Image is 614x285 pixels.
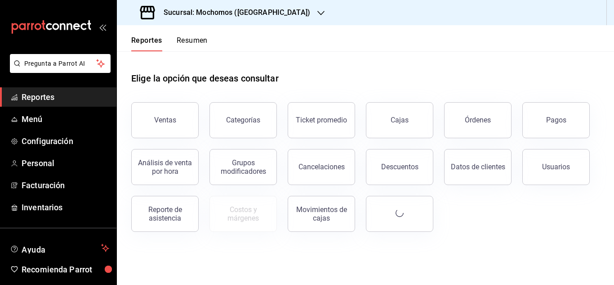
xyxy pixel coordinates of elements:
div: Categorías [226,116,260,124]
span: Pregunta a Parrot AI [24,59,97,68]
div: Usuarios [542,163,570,171]
button: Pagos [522,102,590,138]
div: Reporte de asistencia [137,205,193,222]
div: Cancelaciones [298,163,345,171]
div: Datos de clientes [451,163,505,171]
button: Datos de clientes [444,149,512,185]
div: Descuentos [381,163,418,171]
div: Movimientos de cajas [294,205,349,222]
button: Categorías [209,102,277,138]
span: Facturación [22,179,109,191]
a: Pregunta a Parrot AI [6,65,111,75]
button: Movimientos de cajas [288,196,355,232]
div: Grupos modificadores [215,158,271,176]
div: Costos y márgenes [215,205,271,222]
div: Análisis de venta por hora [137,158,193,176]
button: Descuentos [366,149,433,185]
div: Pagos [546,116,566,124]
button: Órdenes [444,102,512,138]
button: open_drawer_menu [99,23,106,31]
button: Contrata inventarios para ver este reporte [209,196,277,232]
span: Recomienda Parrot [22,263,109,276]
button: Cancelaciones [288,149,355,185]
span: Ayuda [22,243,98,253]
div: navigation tabs [131,36,208,51]
button: Ticket promedio [288,102,355,138]
span: Configuración [22,135,109,147]
div: Cajas [391,116,409,124]
button: Reportes [131,36,162,51]
span: Inventarios [22,201,109,213]
div: Órdenes [465,116,491,124]
button: Análisis de venta por hora [131,149,199,185]
button: Usuarios [522,149,590,185]
button: Ventas [131,102,199,138]
span: Menú [22,113,109,125]
button: Reporte de asistencia [131,196,199,232]
span: Reportes [22,91,109,103]
h3: Sucursal: Mochomos ([GEOGRAPHIC_DATA]) [156,7,310,18]
div: Ventas [154,116,176,124]
button: Pregunta a Parrot AI [10,54,111,73]
span: Personal [22,157,109,169]
h1: Elige la opción que deseas consultar [131,72,279,85]
div: Ticket promedio [296,116,347,124]
button: Grupos modificadores [209,149,277,185]
button: Cajas [366,102,433,138]
button: Resumen [177,36,208,51]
